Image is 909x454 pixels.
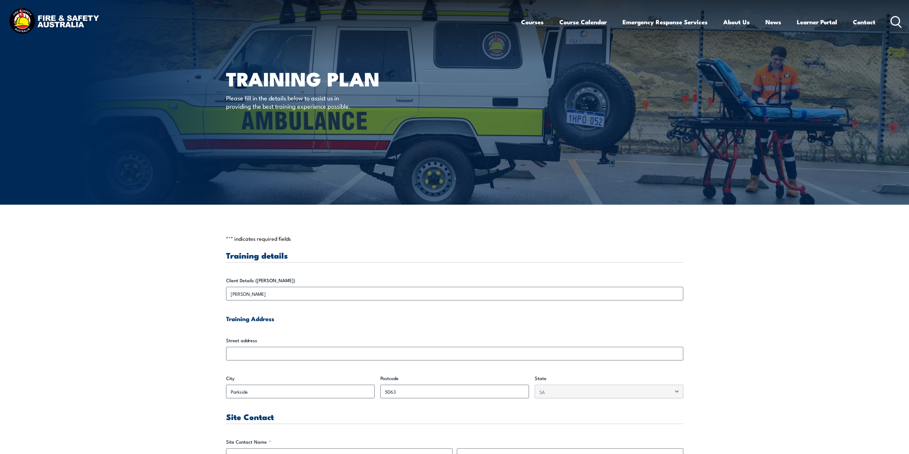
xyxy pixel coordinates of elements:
h1: Training plan [226,70,403,87]
label: City [226,375,375,382]
a: News [765,13,781,31]
h3: Site Contact [226,413,683,421]
a: About Us [723,13,750,31]
p: Please fill in the details below to assist us in providing the best training experience possible. [226,94,356,110]
h4: Training Address [226,315,683,323]
p: " " indicates required fields [226,235,683,242]
label: State [535,375,683,382]
h3: Training details [226,251,683,259]
a: Emergency Response Services [623,13,708,31]
label: Postcode [380,375,529,382]
legend: Site Contact Name [226,438,271,445]
label: Street address [226,337,683,344]
label: Client Details ([PERSON_NAME]) [226,277,683,284]
a: Contact [853,13,875,31]
a: Course Calendar [559,13,607,31]
a: Courses [521,13,544,31]
a: Learner Portal [797,13,837,31]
